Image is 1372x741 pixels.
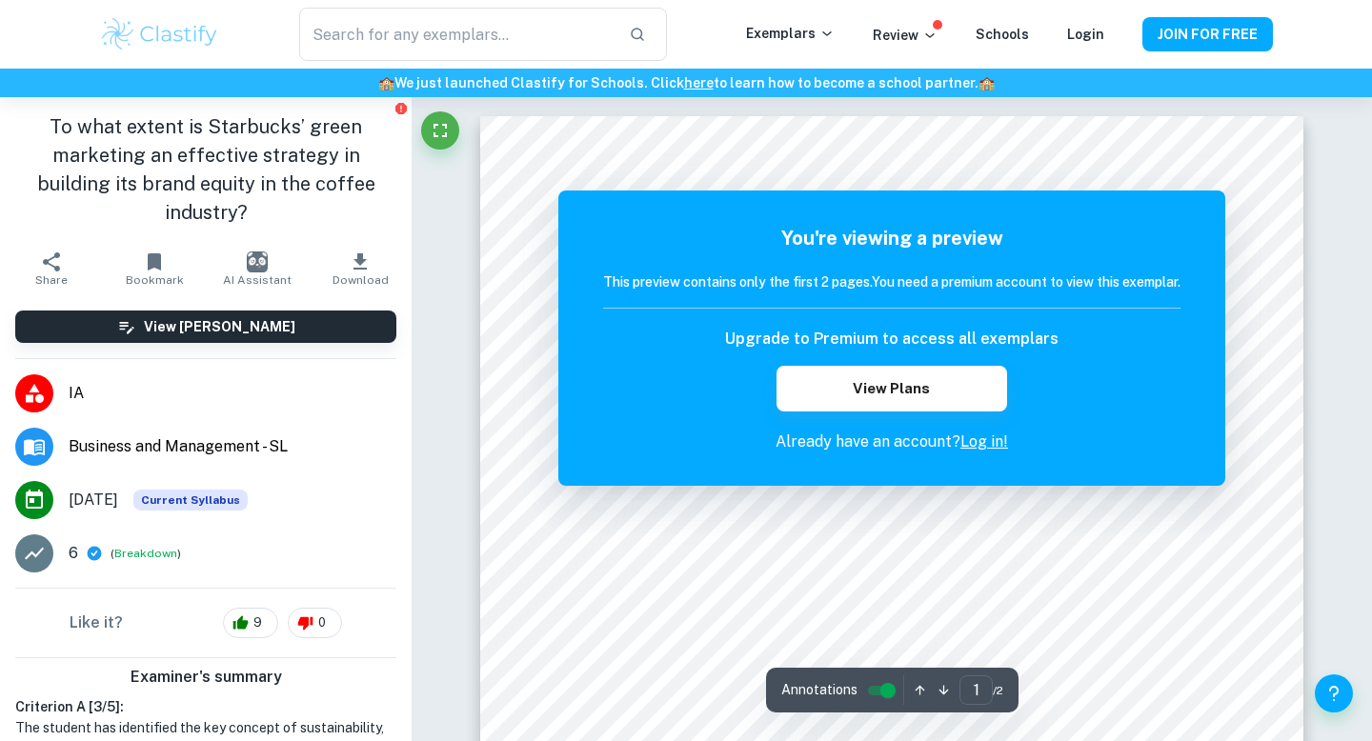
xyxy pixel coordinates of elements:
p: Review [873,25,938,46]
a: Log in! [960,432,1008,451]
div: 9 [223,608,278,638]
button: Help and Feedback [1315,674,1353,712]
span: 9 [243,613,272,632]
span: 0 [308,613,336,632]
div: 0 [288,608,342,638]
h6: View [PERSON_NAME] [144,316,295,337]
span: IA [69,382,396,405]
span: 🏫 [979,75,995,90]
p: 6 [69,542,78,565]
a: here [684,75,714,90]
h6: Examiner's summary [8,666,404,689]
button: Fullscreen [421,111,459,150]
h6: Like it? [70,611,123,634]
span: [DATE] [69,489,118,511]
span: AI Assistant [223,273,292,287]
h5: You're viewing a preview [603,224,1180,252]
img: Clastify logo [99,15,220,53]
span: Download [333,273,389,287]
span: Current Syllabus [133,490,248,511]
span: Bookmark [126,273,184,287]
h6: We just launched Clastify for Schools. Click to learn how to become a school partner. [4,72,1368,93]
h1: To what extent is Starbucks’ green marketing an effective strategy in building its brand equity i... [15,112,396,227]
button: View Plans [777,366,1007,411]
div: This exemplar is based on the current syllabus. Feel free to refer to it for inspiration/ideas wh... [133,490,248,511]
h6: Criterion A [ 3 / 5 ]: [15,696,396,717]
a: Schools [976,27,1029,42]
span: 🏫 [378,75,394,90]
h6: This preview contains only the first 2 pages. You need a premium account to view this exemplar. [603,271,1180,292]
button: JOIN FOR FREE [1142,17,1273,51]
span: Annotations [781,680,857,700]
span: Share [35,273,68,287]
h6: Upgrade to Premium to access all exemplars [725,328,1059,350]
button: AI Assistant [206,242,309,295]
button: Report issue [393,101,408,115]
span: Business and Management - SL [69,435,396,458]
img: AI Assistant [247,251,268,272]
p: Already have an account? [603,431,1180,453]
button: Bookmark [103,242,206,295]
p: Exemplars [746,23,835,44]
input: Search for any exemplars... [299,8,614,61]
button: View [PERSON_NAME] [15,310,396,343]
a: Login [1067,27,1104,42]
span: ( ) [111,545,181,563]
button: Download [309,242,412,295]
button: Breakdown [114,545,177,562]
span: / 2 [993,682,1003,699]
